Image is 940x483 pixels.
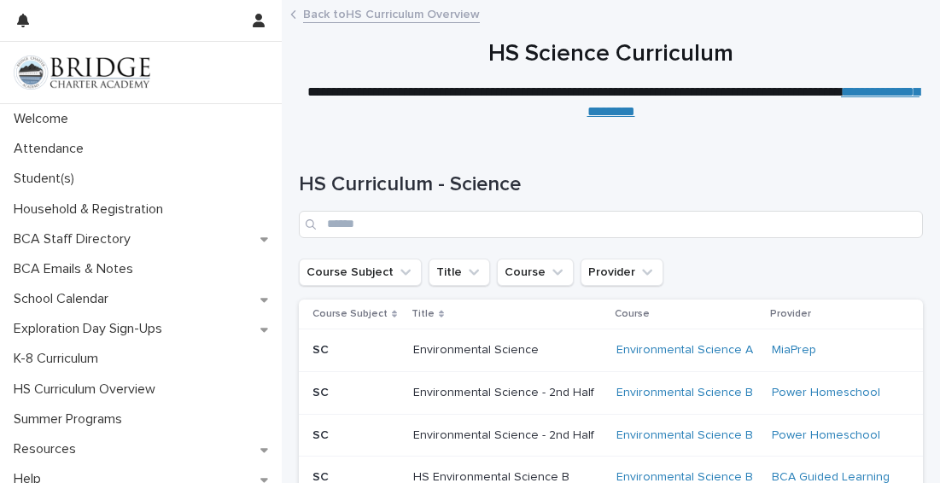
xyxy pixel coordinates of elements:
[7,321,176,337] p: Exploration Day Sign-Ups
[615,305,650,323] p: Course
[312,305,388,323] p: Course Subject
[299,40,923,69] h1: HS Science Curriculum
[7,261,147,277] p: BCA Emails & Notes
[303,3,480,23] a: Back toHS Curriculum Overview
[299,329,923,371] tr: SCEnvironmental ScienceEnvironmental Science A MiaPrep
[772,386,880,400] a: Power Homeschool
[772,343,816,358] a: MiaPrep
[7,231,144,247] p: BCA Staff Directory
[581,259,663,286] button: Provider
[299,259,422,286] button: Course Subject
[7,351,112,367] p: K-8 Curriculum
[413,386,603,400] p: Environmental Science - 2nd Half
[7,171,88,187] p: Student(s)
[770,305,811,323] p: Provider
[7,441,90,457] p: Resources
[616,343,753,358] a: Environmental Science A
[616,386,753,400] a: Environmental Science B
[312,428,400,443] p: SC
[312,386,400,400] p: SC
[7,411,136,428] p: Summer Programs
[299,172,923,197] h1: HS Curriculum - Science
[312,343,400,358] p: SC
[413,343,603,358] p: Environmental Science
[7,141,97,157] p: Attendance
[299,371,923,414] tr: SCEnvironmental Science - 2nd HalfEnvironmental Science B Power Homeschool
[7,291,122,307] p: School Calendar
[413,428,603,443] p: Environmental Science - 2nd Half
[7,201,177,218] p: Household & Registration
[616,428,753,443] a: Environmental Science B
[299,414,923,457] tr: SCEnvironmental Science - 2nd HalfEnvironmental Science B Power Homeschool
[7,381,169,398] p: HS Curriculum Overview
[497,259,574,286] button: Course
[14,55,150,90] img: V1C1m3IdTEidaUdm9Hs0
[7,111,82,127] p: Welcome
[412,305,435,323] p: Title
[429,259,490,286] button: Title
[772,428,880,443] a: Power Homeschool
[299,211,923,238] input: Search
